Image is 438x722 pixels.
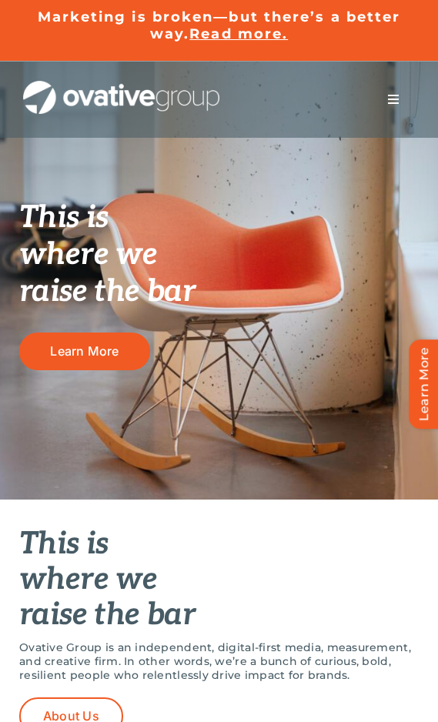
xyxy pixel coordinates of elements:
[19,561,157,598] em: where we
[19,236,196,310] span: where we raise the bar
[19,597,196,633] em: raise the bar
[23,79,219,94] a: OG_Full_horizontal_WHT
[19,526,109,563] em: This is
[50,344,119,359] span: Learn More
[19,199,109,236] span: This is
[19,333,150,370] a: Learn More
[19,640,419,682] p: Ovative Group is an independent, digital-first media, measurement, and creative firm. In other wo...
[38,8,401,42] a: Marketing is broken—but there’s a better way.
[189,25,288,42] a: Read more.
[372,84,415,115] nav: Menu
